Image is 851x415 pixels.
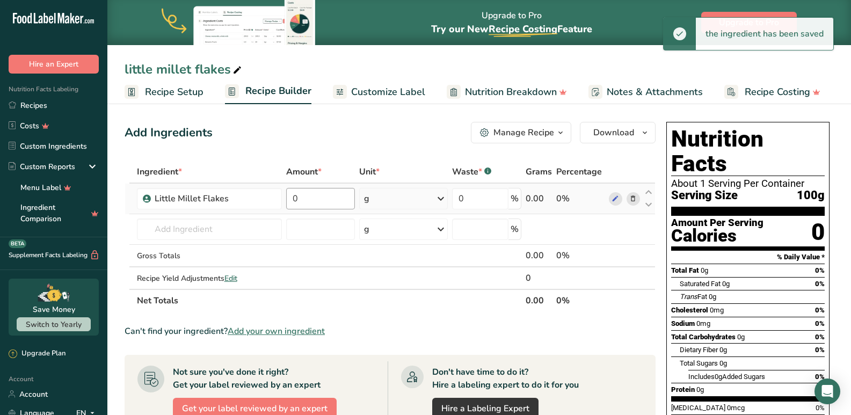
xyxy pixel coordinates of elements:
a: Nutrition Breakdown [447,80,567,104]
span: Total Carbohydrates [671,333,736,341]
th: 0.00 [523,289,554,311]
span: Unit [359,165,380,178]
span: Nutrition Breakdown [465,85,557,99]
span: Ingredient [137,165,182,178]
span: Download [593,126,634,139]
div: g [364,223,369,236]
span: Fat [680,293,707,301]
a: Customize Label [333,80,425,104]
span: Amount [286,165,322,178]
button: Manage Recipe [471,122,571,143]
div: Waste [452,165,491,178]
div: Not sure you've done it right? Get your label reviewed by an expert [173,366,321,391]
span: Add your own ingredient [228,325,325,338]
div: Little Millet Flakes [155,192,276,205]
span: Recipe Costing [745,85,810,99]
div: 0% [556,192,605,205]
span: 0g [722,280,730,288]
span: 0g [709,293,716,301]
span: Recipe Setup [145,85,203,99]
h1: Nutrition Facts [671,127,825,176]
span: Upgrade to Pro [719,16,779,29]
button: Hire an Expert [9,55,99,74]
span: Edit [224,273,237,283]
span: Sodium [671,319,695,327]
div: Amount Per Serving [671,218,763,228]
div: BETA [9,239,26,248]
span: Notes & Attachments [607,85,703,99]
span: Dietary Fiber [680,346,718,354]
div: g [364,192,369,205]
span: Total Sugars [680,359,718,367]
span: Includes Added Sugars [688,373,765,381]
span: 0mcg [727,404,745,412]
div: Add Ingredients [125,124,213,142]
span: 0mg [710,306,724,314]
i: Trans [680,293,697,301]
th: Net Totals [135,289,524,311]
span: 0g [719,346,727,354]
span: Recipe Costing [489,23,557,35]
div: little millet flakes [125,60,244,79]
span: 0mg [696,319,710,327]
span: 0% [815,319,825,327]
div: About 1 Serving Per Container [671,178,825,189]
div: Upgrade to Pro [431,1,592,45]
div: Don't have time to do it? Hire a labeling expert to do it for you [432,366,579,391]
span: Grams [526,165,552,178]
div: Recipe Yield Adjustments [137,273,282,284]
div: Open Intercom Messenger [814,378,840,404]
span: [MEDICAL_DATA] [671,404,725,412]
div: Save Money [33,304,75,315]
span: 0% [815,306,825,314]
button: Switch to Yearly [17,317,91,331]
div: 0 [811,218,825,246]
span: Get your label reviewed by an expert [182,402,328,415]
span: Percentage [556,165,602,178]
span: 0% [815,266,825,274]
span: Total Fat [671,266,699,274]
span: Serving Size [671,189,738,202]
span: 0% [815,333,825,341]
span: Recipe Builder [245,84,311,98]
span: Customize Label [351,85,425,99]
div: Calories [671,228,763,244]
a: Recipe Builder [225,79,311,105]
span: Cholesterol [671,306,708,314]
span: 0g [719,359,727,367]
span: 0g [696,385,704,394]
div: 0.00 [526,249,552,262]
th: 0% [554,289,607,311]
span: 0% [816,404,825,412]
button: Download [580,122,656,143]
span: 0% [815,280,825,288]
div: Gross Totals [137,250,282,261]
span: 0g [715,373,722,381]
div: 0% [556,249,605,262]
div: Manage Recipe [493,126,554,139]
div: Can't find your ingredient? [125,325,656,338]
a: Notes & Attachments [588,80,703,104]
div: Custom Reports [9,161,75,172]
div: Upgrade Plan [9,348,66,359]
button: Upgrade to Pro [701,12,797,33]
div: 0.00 [526,192,552,205]
span: Try our New Feature [431,23,592,35]
div: 0 [526,272,552,285]
span: 100g [797,189,825,202]
span: Saturated Fat [680,280,721,288]
a: Recipe Costing [724,80,820,104]
span: Switch to Yearly [26,319,82,330]
span: 0% [815,373,825,381]
section: % Daily Value * [671,251,825,264]
span: 0g [737,333,745,341]
span: Protein [671,385,695,394]
span: 0% [815,346,825,354]
div: the ingredient has been saved [696,18,833,50]
a: Recipe Setup [125,80,203,104]
input: Add Ingredient [137,219,282,240]
span: 0g [701,266,708,274]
